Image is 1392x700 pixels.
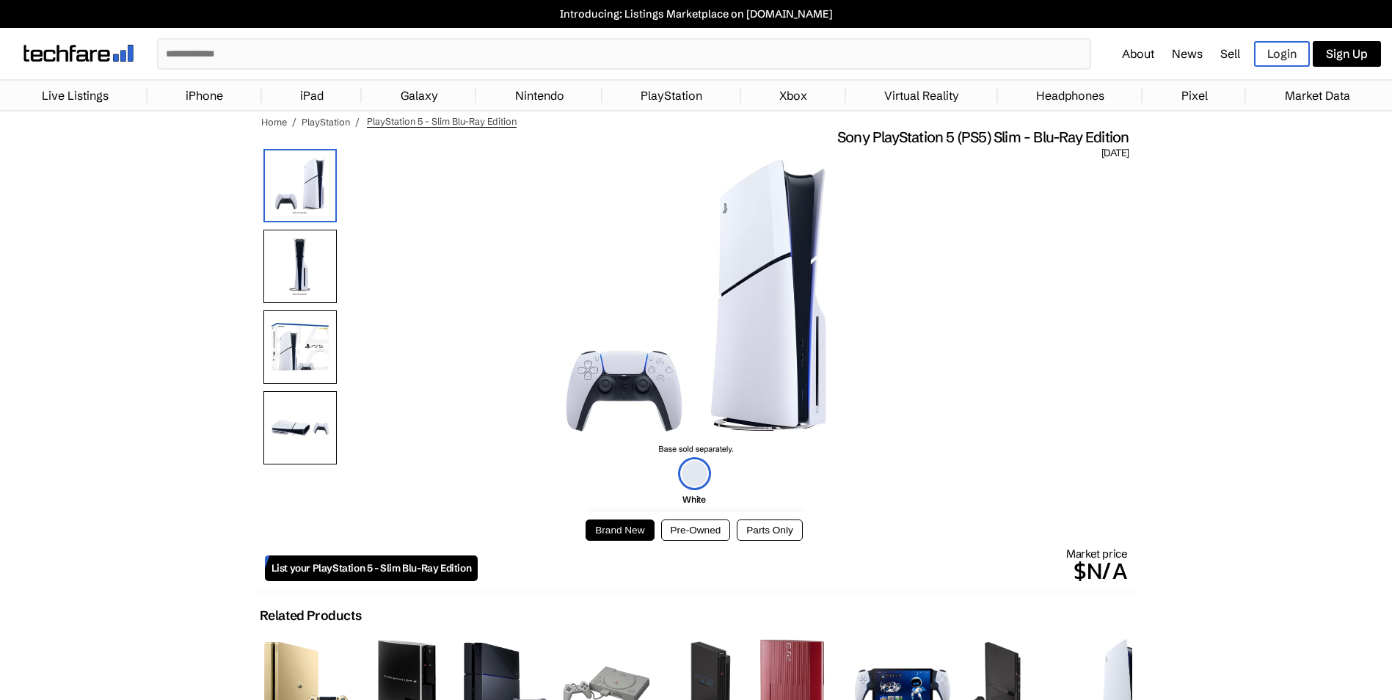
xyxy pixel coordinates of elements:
img: Box [263,310,337,384]
a: About [1122,46,1154,61]
img: PlayStation 5 Slim Blu-Ray Edition [263,149,337,222]
button: Parts Only [737,519,802,541]
span: List your PlayStation 5 - Slim Blu-Ray Edition [272,562,472,575]
a: News [1172,46,1203,61]
img: PlayStation 5 Slim Blu-Ray Edition [566,160,826,453]
a: Live Listings [34,81,116,110]
div: Market price [478,547,1127,588]
p: $N/A [478,553,1127,588]
button: Brand New [586,519,654,541]
a: List your PlayStation 5 - Slim Blu-Ray Edition [265,555,478,581]
a: Galaxy [393,81,445,110]
h2: Related Products [260,608,362,624]
span: / [292,116,296,128]
a: iPad [293,81,331,110]
a: Headphones [1029,81,1112,110]
a: Introducing: Listings Marketplace on [DOMAIN_NAME] [7,7,1385,21]
a: Pixel [1174,81,1215,110]
button: Pre-Owned [661,519,731,541]
span: Sony PlayStation 5 (PS5) Slim - Blu-Ray Edition [837,128,1129,147]
a: iPhone [178,81,230,110]
a: Nintendo [508,81,572,110]
a: PlayStation [633,81,710,110]
a: Sell [1220,46,1240,61]
span: PlayStation 5 - Slim Blu-Ray Edition [367,115,517,128]
span: White [682,494,705,505]
a: Sign Up [1313,41,1381,67]
a: Market Data [1278,81,1358,110]
img: All [263,391,337,464]
span: [DATE] [1101,147,1129,160]
a: PlayStation [302,116,350,128]
a: Xbox [772,81,815,110]
span: / [355,116,360,128]
img: techfare logo [23,45,134,62]
a: Virtual Reality [877,81,966,110]
a: Login [1254,41,1310,67]
img: white-icon [678,457,711,490]
a: Home [261,116,287,128]
img: Front [263,230,337,303]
